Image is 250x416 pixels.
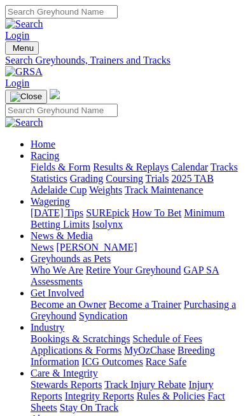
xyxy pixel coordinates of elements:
a: Injury Reports [31,379,214,401]
a: Login [5,30,29,41]
a: Greyhounds as Pets [31,253,111,264]
a: Become an Owner [31,299,106,310]
a: Bookings & Scratchings [31,333,130,344]
a: Rules & Policies [137,391,205,401]
a: Fact Sheets [31,391,225,413]
a: [DATE] Tips [31,207,83,218]
a: Login [5,78,29,88]
a: Trials [146,173,169,184]
a: Home [31,139,55,149]
a: Stay On Track [60,402,118,413]
div: Care & Integrity [31,379,245,413]
a: Weights [89,184,122,195]
a: Minimum Betting Limits [31,207,225,230]
div: Get Involved [31,299,245,322]
div: Greyhounds as Pets [31,265,245,288]
a: 2025 TAB Adelaide Cup [31,173,214,195]
a: Track Injury Rebate [104,379,186,390]
a: Grading [70,173,103,184]
a: Get Involved [31,288,84,298]
a: Fields & Form [31,162,90,172]
a: News & Media [31,230,93,241]
a: GAP SA Assessments [31,265,219,287]
a: MyOzChase [124,345,175,356]
a: Results & Replays [93,162,169,172]
a: Search Greyhounds, Trainers and Tracks [5,55,245,66]
a: Breeding Information [31,345,215,367]
img: Search [5,18,43,30]
div: News & Media [31,242,245,253]
a: Syndication [79,310,127,321]
a: Track Maintenance [125,184,203,195]
a: Statistics [31,173,67,184]
a: ICG Outcomes [81,356,142,367]
a: Calendar [171,162,208,172]
a: Integrity Reports [65,391,134,401]
a: Tracks [211,162,238,172]
button: Toggle navigation [5,90,47,104]
span: Menu [13,43,34,53]
a: Schedule of Fees [132,333,202,344]
a: Care & Integrity [31,368,98,378]
a: SUREpick [86,207,129,218]
img: Search [5,117,43,128]
a: News [31,242,53,253]
a: [PERSON_NAME] [56,242,137,253]
a: Stewards Reports [31,379,102,390]
a: Become a Trainer [109,299,181,310]
a: Coursing [106,173,143,184]
div: Racing [31,162,245,196]
div: Wagering [31,207,245,230]
img: logo-grsa-white.png [50,89,60,99]
input: Search [5,5,118,18]
div: Industry [31,333,245,368]
a: Isolynx [92,219,123,230]
img: GRSA [5,66,43,78]
a: Purchasing a Greyhound [31,299,236,321]
a: Who We Are [31,265,83,275]
input: Search [5,104,118,117]
img: Close [10,92,42,102]
a: Wagering [31,196,70,207]
a: Applications & Forms [31,345,122,356]
a: Industry [31,322,64,333]
a: Racing [31,150,59,161]
a: Race Safe [146,356,186,367]
a: How To Bet [132,207,182,218]
button: Toggle navigation [5,41,39,55]
a: Retire Your Greyhound [86,265,181,275]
